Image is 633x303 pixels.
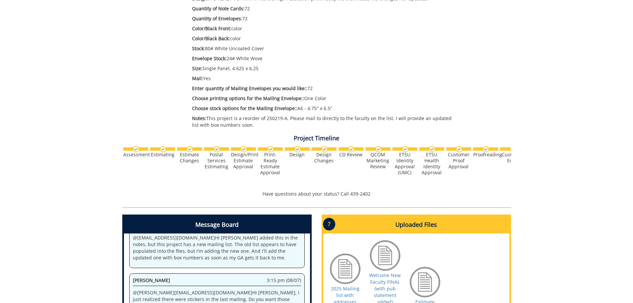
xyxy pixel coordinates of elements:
[192,65,452,72] p: Single Panel, 4.625 x 6.25
[348,146,355,152] img: checkmark
[321,146,328,152] img: checkmark
[160,146,166,152] img: checkmark
[192,95,452,102] p: One Color
[366,152,390,170] div: QCOM Marketing Review
[192,5,245,12] span: Quantity of Note Cards:
[192,35,452,42] p: color
[133,234,301,261] p: @ [EMAIL_ADDRESS][DOMAIN_NAME] Hi [PERSON_NAME] added this in the notes, but this project has a n...
[285,152,310,158] div: Design
[214,146,220,152] img: checkmark
[192,45,452,52] p: 80# White Uncoated Cover
[124,216,310,233] h4: Message Board
[192,25,231,32] span: Color/Black Front:
[122,191,511,197] p: Have questions about your status? Call 439-2402
[402,146,408,152] img: checkmark
[473,152,498,158] div: Proofreading
[192,25,452,32] p: color
[419,152,444,176] div: ETSU Health Identity Approval
[192,65,202,72] span: Size:
[392,152,417,176] div: ETSU Identity Approval (UMC)
[133,277,170,283] span: [PERSON_NAME]
[446,152,471,170] div: Customer Proof Approval
[122,135,511,142] h4: Project Timeline
[429,146,435,152] img: checkmark
[192,55,452,62] p: 24# White Wove
[192,105,297,111] span: Choose stock options for the Mailing Envelope::
[123,152,148,158] div: Assessment
[267,277,301,284] span: 3:15 pm (08/07)
[312,152,337,164] div: Design Changes
[192,15,242,22] span: Quantity of Envelopes:
[231,152,256,170] div: Design/Print Estimate Approval
[456,146,462,152] img: checkmark
[375,146,381,152] img: checkmark
[192,85,452,92] p: 72
[187,146,193,152] img: checkmark
[192,55,227,62] span: Envelope Stock:
[258,152,283,176] div: Print-Ready Estimate Approval
[192,105,452,112] p: A6 - 4.75" x 6.5"
[510,146,516,152] img: checkmark
[192,45,205,52] span: Stock:
[133,146,139,152] img: checkmark
[339,152,364,158] div: CD Review
[177,152,202,164] div: Estimate Changes
[192,115,206,121] span: Notes:
[204,152,229,170] div: Postal Services Estimating
[323,218,335,230] p: ?
[150,152,175,158] div: Estimating
[192,95,304,101] span: Choose printing options for the Mailing Envelope::
[192,5,452,12] p: 72
[267,146,274,152] img: checkmark
[192,35,230,42] span: Color/Black Back:
[483,146,489,152] img: checkmark
[192,85,307,91] span: Enter quantity of Mailing Envelopes you would like::
[294,146,301,152] img: checkmark
[241,146,247,152] img: checkmark
[500,152,525,164] div: Customer Edits
[192,75,203,81] span: Mail:
[192,115,452,128] p: This project is a reorder of 250219-A. Please mail to directly to the faculty on the list. I will...
[192,15,452,22] p: 72
[192,75,452,82] p: Yes
[323,216,509,233] h4: Uploaded Files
